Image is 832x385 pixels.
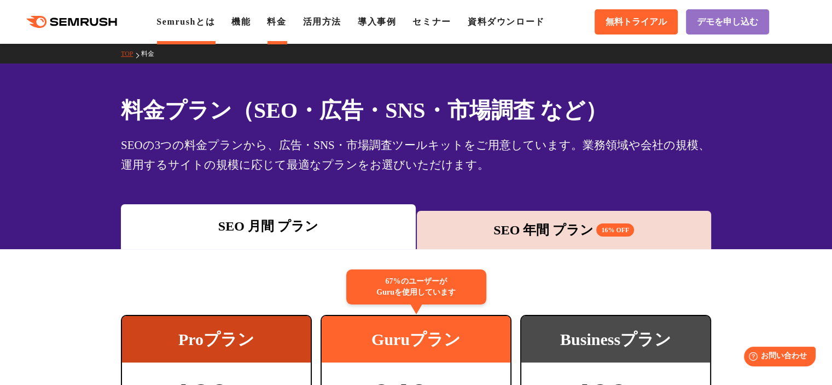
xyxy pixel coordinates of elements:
a: デモを申し込む [686,9,769,35]
div: 67%のユーザーが Guruを使用しています [346,269,486,304]
div: SEO 年間 プラン [422,220,706,240]
a: TOP [121,50,141,58]
span: デモを申し込む [697,16,758,28]
div: Proプラン [122,316,311,363]
h1: 料金プラン（SEO・広告・SNS・市場調査 など） [121,94,711,127]
div: SEOの3つの料金プランから、広告・SNS・市場調査ツールキットをご用意しています。業務領域や会社の規模、運用するサイトの規模に応じて最適なプランをお選びいただけます。 [121,135,711,175]
a: Semrushとは [156,17,215,26]
a: 無料トライアル [595,9,678,35]
div: Guruプラン [322,316,510,363]
span: 16% OFF [596,223,634,237]
a: 料金 [141,50,162,58]
a: 資料ダウンロード [468,17,545,26]
div: Businessプラン [521,316,710,363]
div: SEO 月間 プラン [126,216,410,236]
a: 機能 [231,17,251,26]
span: 無料トライアル [606,16,667,28]
iframe: Help widget launcher [735,342,820,373]
a: 活用方法 [303,17,341,26]
a: セミナー [412,17,451,26]
a: 導入事例 [358,17,396,26]
a: 料金 [267,17,286,26]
